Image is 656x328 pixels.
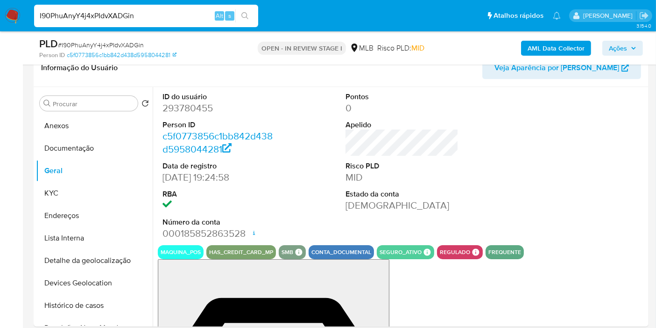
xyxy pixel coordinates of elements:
dd: 0 [346,102,458,115]
button: Geral [36,160,153,182]
span: Atalhos rápidos [494,11,543,21]
dt: Person ID [162,120,275,130]
button: frequente [488,250,521,254]
button: AML Data Collector [521,41,591,56]
dd: [DEMOGRAPHIC_DATA] [346,199,458,212]
button: maquina_pos [161,250,201,254]
button: Veja Aparência por [PERSON_NAME] [482,57,641,79]
button: KYC [36,182,153,204]
dt: Pontos [346,92,458,102]
div: MLB [350,43,374,53]
dd: 293780455 [162,102,275,115]
button: Retornar ao pedido padrão [141,100,149,110]
dt: RBA [162,189,275,199]
button: conta_documental [311,250,371,254]
button: Anexos [36,115,153,137]
dd: 000185852863528 [162,227,275,240]
input: Procurar [53,100,134,108]
dt: Risco PLD [346,161,458,171]
button: Documentação [36,137,153,160]
dt: ID do usuário [162,92,275,102]
button: has_credit_card_mp [209,250,273,254]
dt: Data de registro [162,161,275,171]
dd: [DATE] 19:24:58 [162,171,275,184]
h1: Informação do Usuário [41,63,118,73]
span: MID [411,43,424,53]
dt: Apelido [346,120,458,130]
button: Endereços [36,204,153,227]
span: Veja Aparência por [PERSON_NAME] [494,57,619,79]
dt: Estado da conta [346,189,458,199]
button: Lista Interna [36,227,153,249]
span: Risco PLD: [377,43,424,53]
span: 3.154.0 [636,22,651,29]
a: Sair [639,11,649,21]
button: Procurar [43,100,51,107]
b: AML Data Collector [528,41,585,56]
span: Alt [216,11,223,20]
p: OPEN - IN REVIEW STAGE I [258,42,346,55]
button: seguro_ativo [380,250,422,254]
button: search-icon [235,9,254,22]
button: Devices Geolocation [36,272,153,294]
button: Histórico de casos [36,294,153,317]
span: Ações [609,41,627,56]
b: Person ID [39,51,65,59]
input: Pesquise usuários ou casos... [34,10,258,22]
button: Detalhe da geolocalização [36,249,153,272]
button: smb [282,250,293,254]
a: c5f0773856c1bb842d438d5958044281 [162,129,273,156]
a: Notificações [553,12,561,20]
button: Ações [602,41,643,56]
a: c5f0773856c1bb842d438d5958044281 [67,51,176,59]
dt: Número da conta [162,217,275,227]
button: regulado [440,250,470,254]
dd: MID [346,171,458,184]
span: # I90PhuAnyY4j4xPIdvXADGin [58,40,144,50]
b: PLD [39,36,58,51]
p: leticia.merlin@mercadolivre.com [583,11,636,20]
span: s [228,11,231,20]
